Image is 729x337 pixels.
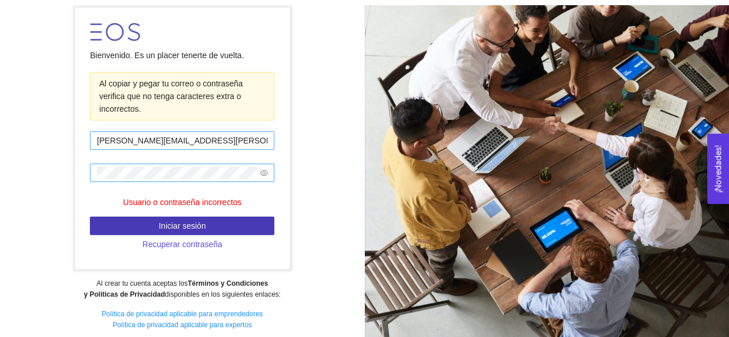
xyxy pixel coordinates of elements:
[90,217,274,235] button: Iniciar sesión
[113,321,252,329] a: Política de privacidad aplicable para expertos
[90,196,274,209] p: Usuario o contraseña incorrectos
[260,169,268,177] span: eye
[90,235,274,253] button: Recuperar contraseña
[142,238,222,251] span: Recuperar contraseña
[90,131,274,150] input: Correo electrónico
[90,23,140,41] img: LOGO
[101,310,263,318] a: Política de privacidad aplicable para emprendedores
[90,49,274,62] div: Bienvenido. Es un placer tenerte de vuelta.
[84,279,267,298] strong: Términos y Condiciones y Políticas de Privacidad
[7,278,357,300] div: Al crear tu cuenta aceptas los disponibles en los siguientes enlaces:
[158,219,206,232] span: Iniciar sesión
[90,240,274,249] a: Recuperar contraseña
[707,134,729,204] button: Open Feedback Widget
[99,77,265,115] div: Al copiar y pegar tu correo o contraseña verifica que no tenga caracteres extra o incorrectos.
